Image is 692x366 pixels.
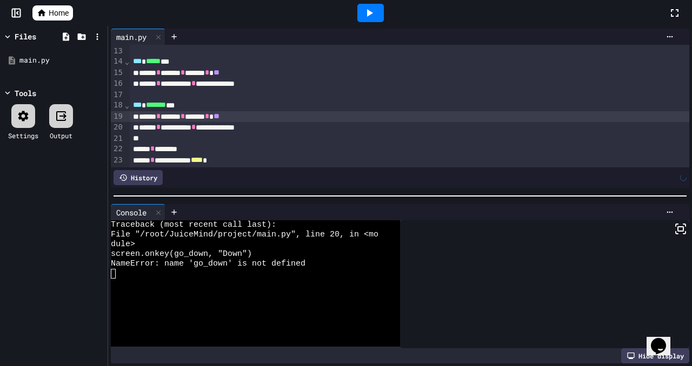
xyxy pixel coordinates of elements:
div: Hide display [621,348,689,363]
div: 17 [111,90,124,100]
div: main.py [19,55,104,66]
a: Home [32,5,73,21]
div: Console [111,204,165,220]
div: Settings [8,131,38,140]
div: History [114,170,163,185]
div: 15 [111,67,124,78]
span: dule> [111,240,135,249]
div: Files [15,31,36,42]
span: File "/root/JuiceMind/project/main.py", line 20, in <mo [111,230,378,240]
div: 16 [111,78,124,89]
span: Traceback (most recent call last): [111,220,276,230]
span: NameError: name 'go_down' is not defined [111,259,305,269]
div: 22 [111,144,124,154]
div: 14 [111,56,124,67]
div: Console [111,207,152,218]
div: main.py [111,31,152,43]
div: 13 [111,46,124,57]
div: main.py [111,29,165,45]
span: Fold line [124,57,130,66]
span: screen.onkey(go_down, "Down") [111,249,252,259]
iframe: chat widget [647,323,681,355]
div: 19 [111,111,124,122]
div: 24 [111,166,124,177]
div: Output [50,131,72,140]
div: Tools [15,87,36,99]
div: 20 [111,122,124,133]
div: 23 [111,155,124,166]
div: 21 [111,133,124,144]
span: Home [49,8,69,18]
span: Fold line [124,101,130,110]
div: 18 [111,100,124,111]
